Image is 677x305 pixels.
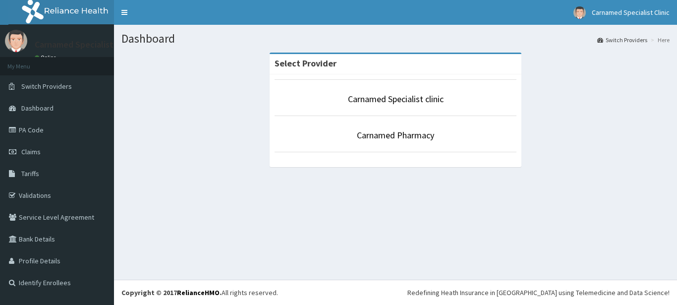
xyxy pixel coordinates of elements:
[573,6,586,19] img: User Image
[35,40,136,49] p: Carnamed Specialist Clinic
[592,8,670,17] span: Carnamed Specialist Clinic
[648,36,670,44] li: Here
[357,129,434,141] a: Carnamed Pharmacy
[275,58,337,69] strong: Select Provider
[21,104,54,113] span: Dashboard
[597,36,647,44] a: Switch Providers
[348,93,444,105] a: Carnamed Specialist clinic
[114,280,677,305] footer: All rights reserved.
[5,30,27,52] img: User Image
[21,147,41,156] span: Claims
[121,288,222,297] strong: Copyright © 2017 .
[407,288,670,298] div: Redefining Heath Insurance in [GEOGRAPHIC_DATA] using Telemedicine and Data Science!
[121,32,670,45] h1: Dashboard
[177,288,220,297] a: RelianceHMO
[35,54,58,61] a: Online
[21,82,72,91] span: Switch Providers
[21,169,39,178] span: Tariffs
